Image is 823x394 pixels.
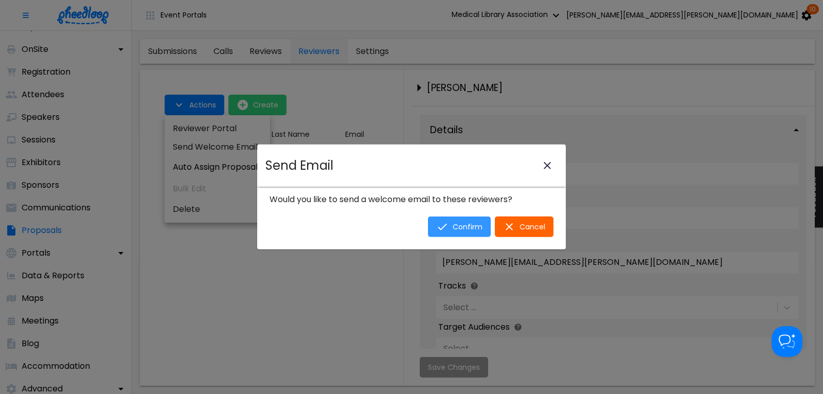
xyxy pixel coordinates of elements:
button: cancel [495,217,553,237]
span: Confirm [453,223,482,231]
iframe: Help Scout Beacon - Open [772,326,802,357]
h2: Send Email [265,158,333,173]
span: Cancel [520,223,545,231]
div: Would you like to send a welcome email to these reviewers? [270,195,553,204]
button: confirm [428,217,491,237]
button: close-modal [537,155,558,176]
